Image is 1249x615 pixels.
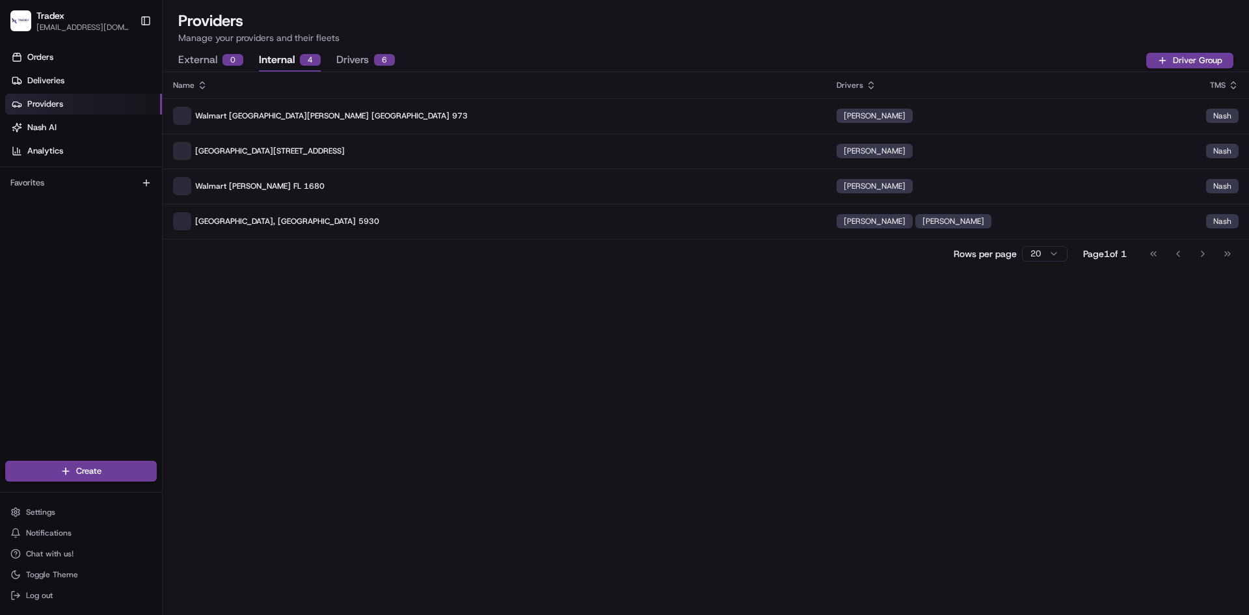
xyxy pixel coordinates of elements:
p: [GEOGRAPHIC_DATA], [GEOGRAPHIC_DATA] 5930 [173,212,816,230]
a: Orders [5,47,162,68]
img: 1736555255976-a54dd68f-1ca7-489b-9aae-adbdc363a1c4 [13,124,36,148]
div: TMS [1206,80,1239,90]
span: Nash AI [27,122,57,133]
div: Nash [1206,144,1239,158]
div: Page 1 of 1 [1083,247,1127,260]
div: Favorites [5,172,157,193]
button: Toggle Theme [5,566,157,584]
p: Welcome 👋 [13,52,237,73]
div: 4 [300,54,321,66]
button: Create [5,461,157,482]
span: Orders [27,51,53,63]
button: Chat with us! [5,545,157,563]
span: [PERSON_NAME] [844,216,906,226]
p: [GEOGRAPHIC_DATA][STREET_ADDRESS] [173,142,816,160]
button: Internal [259,49,321,72]
a: Nash AI [5,117,162,138]
h1: Providers [178,10,1233,31]
a: Providers [5,94,162,115]
div: 6 [374,54,395,66]
div: Nash [1206,109,1239,123]
span: Pylon [129,221,157,230]
button: Start new chat [221,128,237,144]
a: Deliveries [5,70,162,91]
a: Analytics [5,141,162,161]
button: Drivers [336,49,395,72]
div: 📗 [13,190,23,200]
span: Deliveries [27,75,64,87]
span: Notifications [26,528,72,538]
div: Nash [1206,214,1239,228]
span: Settings [26,507,55,517]
span: Toggle Theme [26,569,78,580]
span: [PERSON_NAME] [922,216,984,226]
input: Clear [34,84,215,98]
button: Notifications [5,524,157,542]
div: Start new chat [44,124,213,137]
span: Log out [26,590,53,601]
span: Providers [27,98,63,110]
p: Rows per page [954,247,1017,260]
div: Name [173,80,816,90]
button: TradexTradex[EMAIL_ADDRESS][DOMAIN_NAME] [5,5,135,36]
button: [EMAIL_ADDRESS][DOMAIN_NAME] [36,22,129,33]
div: Drivers [837,80,1185,90]
p: Walmart [GEOGRAPHIC_DATA][PERSON_NAME] [GEOGRAPHIC_DATA] 973 [173,107,816,125]
p: Manage your providers and their fleets [178,31,1233,44]
a: 📗Knowledge Base [8,184,105,207]
button: Tradex [36,9,64,22]
img: Nash [13,13,39,39]
button: Log out [5,586,157,605]
p: Walmart [PERSON_NAME] FL 1680 [173,177,816,195]
span: Chat with us! [26,549,74,559]
div: We're available if you need us! [44,137,165,148]
span: [PERSON_NAME] [844,181,906,191]
img: Tradex [10,10,31,31]
button: Settings [5,503,157,521]
a: Powered byPylon [92,220,157,230]
span: API Documentation [123,189,209,202]
div: Nash [1206,179,1239,193]
span: [PERSON_NAME] [844,146,906,156]
div: 💻 [110,190,120,200]
button: Driver Group [1146,53,1233,68]
span: [PERSON_NAME] [844,111,906,121]
span: Create [76,465,101,477]
a: 💻API Documentation [105,184,214,207]
span: Analytics [27,145,63,157]
span: Knowledge Base [26,189,100,202]
div: 0 [222,54,243,66]
button: External [178,49,243,72]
